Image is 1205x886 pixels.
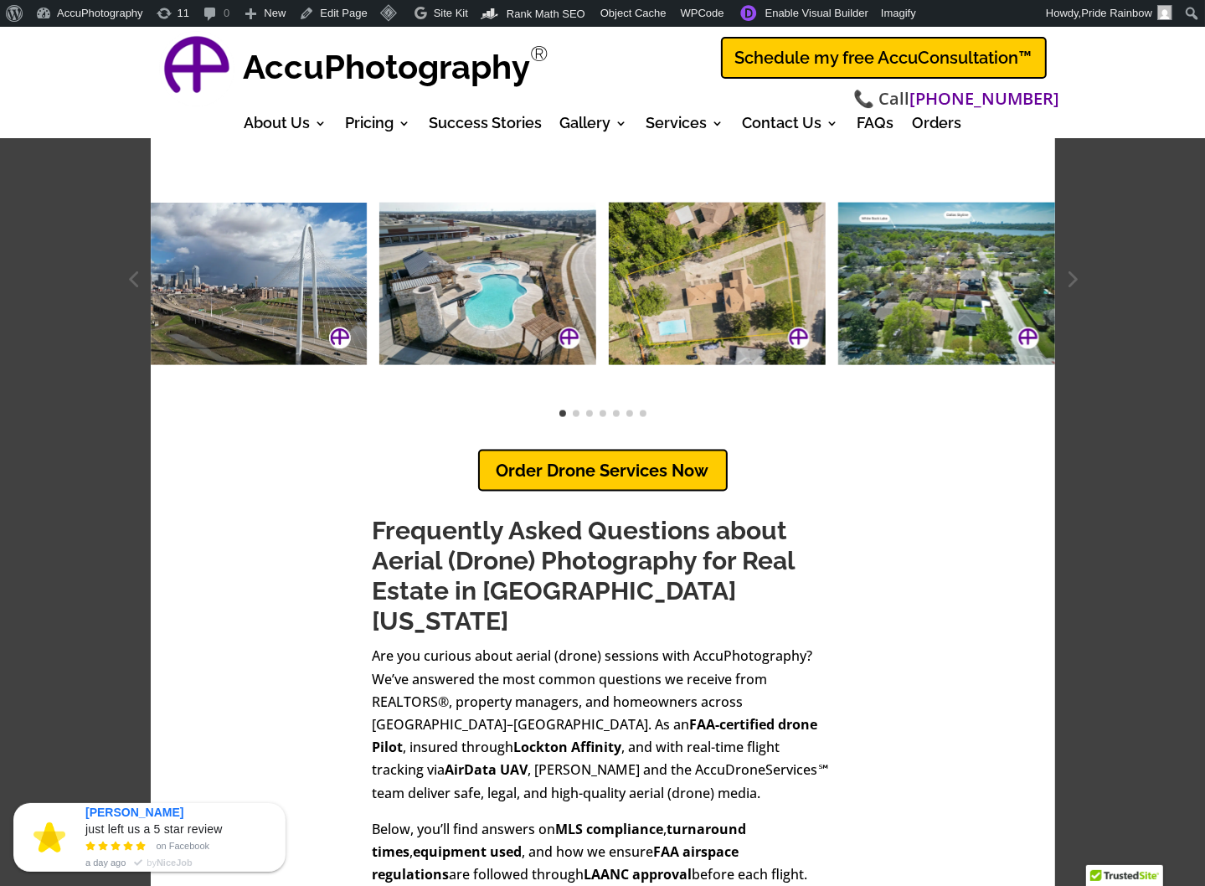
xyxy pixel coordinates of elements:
[85,804,183,821] span: [PERSON_NAME]
[85,821,223,837] span: just left us a 5 star review
[85,854,126,871] span: a day ago
[560,117,628,136] a: Gallery
[147,854,192,871] span: by
[507,8,585,20] span: Rank Math SEO
[243,47,530,86] strong: AccuPhotography
[556,820,664,838] strong: MLS compliance
[1157,5,1172,20] img: Avatar of pride rainbow
[159,31,234,106] a: AccuPhotography Logo - Professional Real Estate Photography and Media Services in Dallas, Texas
[1081,7,1152,19] span: Pride Rainbow
[743,117,839,136] a: Contact Us
[151,203,368,365] img: Aerial View: Margaret Hunt Hill Bridge With Dallas Skyline
[910,87,1060,111] a: [PHONE_NUMBER]
[854,87,1060,111] span: 📞 Call
[244,117,327,136] a: About Us
[379,203,596,365] img: Accuaerialphotos - Aerial View Of Community Pool
[414,842,523,861] strong: equipment used
[584,865,693,883] strong: LAANC approval
[373,516,796,636] span: Frequently Asked Questions about Aerial (Drone) Photography for Real Estate in [GEOGRAPHIC_DATA][...
[609,203,826,365] img: Aerial View Of Property With Outdoor Inground Pool And Highlighted Boundaries In Dallas, Texas
[373,820,747,861] strong: turnaround times
[721,37,1047,79] a: Schedule my free AccuConsultation™
[838,203,1055,365] img: Aerial Photo Of Homes Near White Rock Lake With Dallas Skyline
[445,760,528,779] strong: AirData UAV
[373,645,833,817] p: Are you curious about aerial (drone) sessions with AccuPhotography? We’ve answered the most commo...
[345,117,410,136] a: Pricing
[530,41,548,66] sup: Registered Trademark
[85,841,148,855] span: 
[429,117,542,136] a: Success Stories
[478,450,728,492] a: Order Drone Services Now
[913,117,962,136] a: Orders
[156,839,209,853] span: on Facebook
[434,7,468,19] span: Site Kit
[514,738,622,756] strong: Lockton Affinity
[857,117,894,136] a: FAQs
[157,858,193,868] strong: NiceJob
[646,117,724,136] a: Services
[33,822,65,853] img: engage-placeholder--review.png
[159,31,234,106] img: AccuPhotography
[130,856,147,873] span: 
